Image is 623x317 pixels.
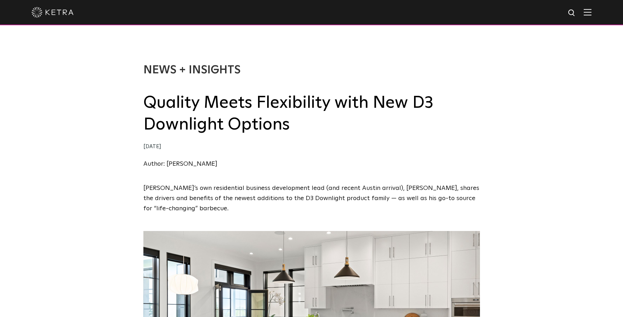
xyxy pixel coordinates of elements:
[32,7,74,18] img: ketra-logo-2019-white
[143,142,480,152] div: [DATE]
[143,185,479,212] span: [PERSON_NAME]’s own residential business development lead (and recent Austin arrival), [PERSON_NA...
[143,65,241,76] a: News + Insights
[584,9,591,15] img: Hamburger%20Nav.svg
[143,161,217,167] a: Author: [PERSON_NAME]
[568,9,576,18] img: search icon
[143,92,480,136] h2: Quality Meets Flexibility with New D3 Downlight Options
